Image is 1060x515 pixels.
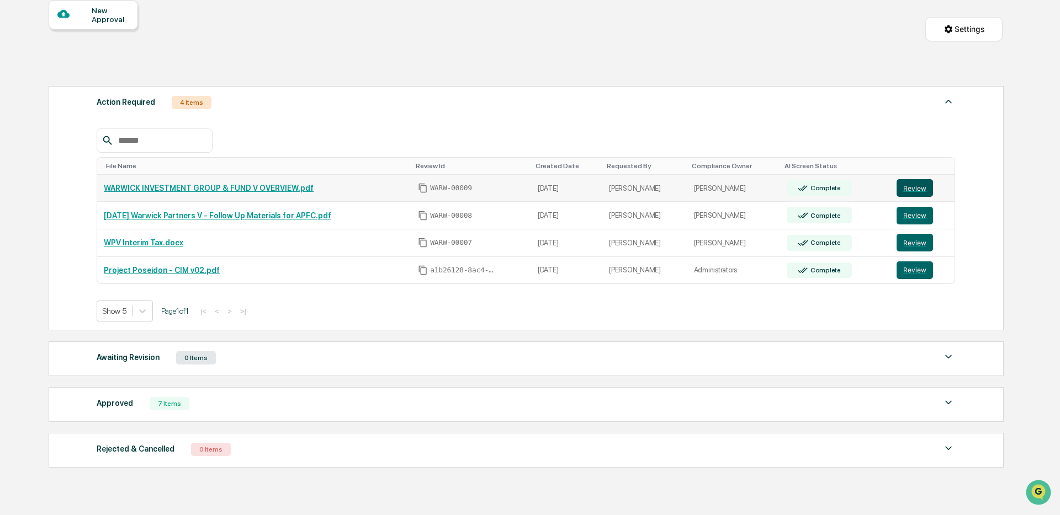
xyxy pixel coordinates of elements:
div: Approved [97,396,133,410]
button: Review [897,234,933,251]
p: How can we help? [11,23,201,41]
div: Complete [808,212,841,219]
a: 🔎Data Lookup [7,155,74,175]
button: Review [897,261,933,279]
a: 🖐️Preclearance [7,135,76,154]
div: 0 Items [176,351,216,364]
a: Powered byPylon [78,186,134,195]
td: [PERSON_NAME] [602,175,687,202]
td: [PERSON_NAME] [602,202,687,229]
span: WARW-00007 [430,238,472,247]
a: WARWICK INVESTMENT GROUP & FUND V OVERVIEW.pdf [104,184,314,192]
span: Copy Id [418,265,428,275]
span: Page 1 of 1 [161,307,189,315]
td: [PERSON_NAME] [602,229,687,257]
span: Copy Id [418,211,428,221]
div: 7 Items [150,397,189,410]
button: > [224,307,235,316]
a: Review [897,207,948,224]
span: Preclearance [22,139,71,150]
div: Toggle SortBy [416,162,527,170]
div: 🖐️ [11,140,20,149]
span: WARW-00009 [430,184,472,192]
span: WARW-00008 [430,211,472,220]
div: Toggle SortBy [785,162,885,170]
div: Toggle SortBy [899,162,951,170]
a: [DATE] Warwick Partners V - Follow Up Materials for APFC.pdf [104,211,331,220]
a: Review [897,234,948,251]
div: 4 Items [172,96,211,109]
div: We're available if you need us! [38,95,140,104]
div: 🔎 [11,161,20,170]
button: < [211,307,222,316]
div: Rejected & Cancelled [97,442,174,456]
button: >| [237,307,250,316]
div: New Approval [92,6,129,24]
td: [PERSON_NAME] [687,175,780,202]
td: [DATE] [531,257,602,284]
a: Review [897,261,948,279]
td: Administrators [687,257,780,284]
img: caret [942,396,955,409]
div: Start new chat [38,84,181,95]
a: Project Poseidon - CIM v02.pdf [104,266,220,275]
img: caret [942,95,955,108]
span: Pylon [110,187,134,195]
span: a1b26128-8ac4-4374-be26-69eb5b92d759 [430,266,496,275]
div: Toggle SortBy [692,162,776,170]
div: Toggle SortBy [607,162,683,170]
div: Toggle SortBy [106,162,407,170]
td: [DATE] [531,175,602,202]
button: Review [897,179,933,197]
div: Toggle SortBy [536,162,598,170]
div: 🗄️ [80,140,89,149]
a: WPV Interim Tax.docx [104,238,183,247]
img: caret [942,442,955,455]
div: Complete [808,266,841,274]
td: [PERSON_NAME] [602,257,687,284]
div: Complete [808,184,841,192]
button: |< [197,307,210,316]
div: Awaiting Revision [97,350,160,364]
img: 1746055101610-c473b297-6a78-478c-a979-82029cc54cd1 [11,84,31,104]
span: Attestations [91,139,137,150]
a: 🗄️Attestations [76,135,141,154]
img: caret [942,350,955,363]
button: Review [897,207,933,224]
a: Review [897,179,948,197]
td: [PERSON_NAME] [687,229,780,257]
button: Settings [925,17,1003,41]
div: Complete [808,239,841,246]
iframe: Open customer support [1025,479,1054,508]
div: 0 Items [191,443,231,456]
td: [DATE] [531,202,602,229]
div: Action Required [97,95,155,109]
button: Start new chat [188,88,201,101]
span: Copy Id [418,183,428,193]
span: Copy Id [418,238,428,248]
td: [DATE] [531,229,602,257]
td: [PERSON_NAME] [687,202,780,229]
span: Data Lookup [22,160,70,171]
